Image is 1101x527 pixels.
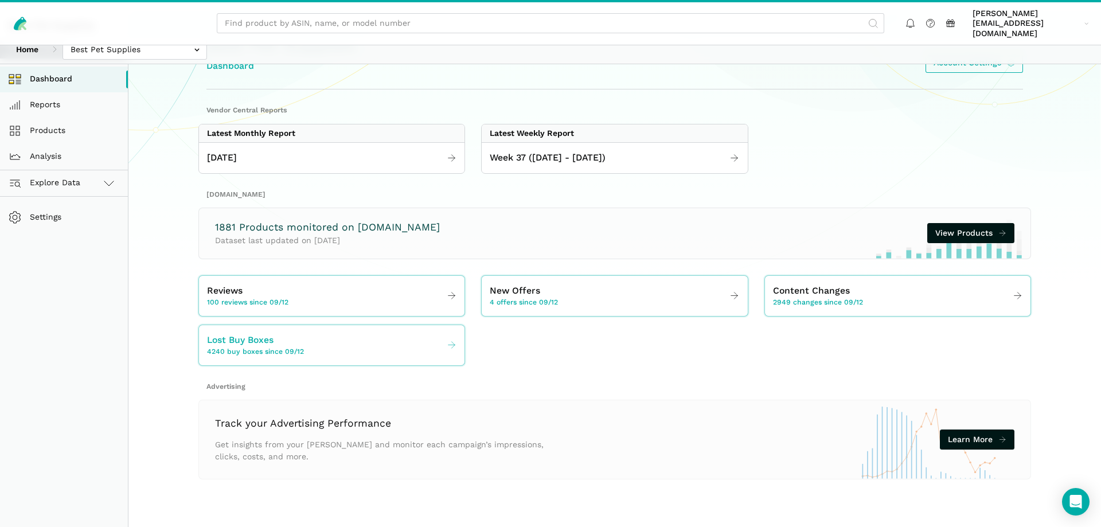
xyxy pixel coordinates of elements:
a: [PERSON_NAME][EMAIL_ADDRESS][DOMAIN_NAME] [969,6,1093,41]
input: Best Pet Supplies [63,39,207,59]
p: Dataset last updated on [DATE] [215,235,440,247]
span: New Offers [490,284,540,298]
a: Week 37 ([DATE] - [DATE]) [482,147,747,169]
h3: 1881 Products monitored on [DOMAIN_NAME] [215,220,440,235]
input: Find product by ASIN, name, or model number [217,13,884,33]
h3: Track your Advertising Performance [215,416,550,431]
span: Learn More [948,434,993,446]
a: New Offers 4 offers since 09/12 [482,280,747,312]
span: 4 offers since 09/12 [490,298,558,308]
span: Lost Buy Boxes [207,333,274,348]
div: Latest Weekly Report [490,128,574,139]
a: [DATE] [199,147,464,169]
span: [PERSON_NAME][EMAIL_ADDRESS][DOMAIN_NAME] [973,9,1080,39]
span: [DATE] [207,151,237,165]
a: View Products [927,223,1015,243]
span: View Products [935,227,993,239]
a: Learn More [940,430,1015,450]
span: 2949 changes since 09/12 [773,298,863,308]
div: Dashboard [206,59,356,73]
div: Latest Monthly Report [207,128,295,139]
span: 4240 buy boxes since 09/12 [207,347,304,357]
span: 100 reviews since 09/12 [207,298,288,308]
p: Get insights from your [PERSON_NAME] and monitor each campaign’s impressions, clicks, costs, and ... [215,439,550,463]
h2: Advertising [206,382,1023,392]
span: Explore Data [12,176,80,190]
a: Lost Buy Boxes 4240 buy boxes since 09/12 [199,329,464,361]
span: Reviews [207,284,243,298]
span: Content Changes [773,284,850,298]
span: Week 37 ([DATE] - [DATE]) [490,151,606,165]
h2: [DOMAIN_NAME] [206,190,1023,200]
a: Reviews 100 reviews since 09/12 [199,280,464,312]
a: Home [8,39,46,59]
div: Open Intercom Messenger [1062,488,1090,516]
a: Content Changes 2949 changes since 09/12 [765,280,1030,312]
h2: Vendor Central Reports [206,106,1023,116]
